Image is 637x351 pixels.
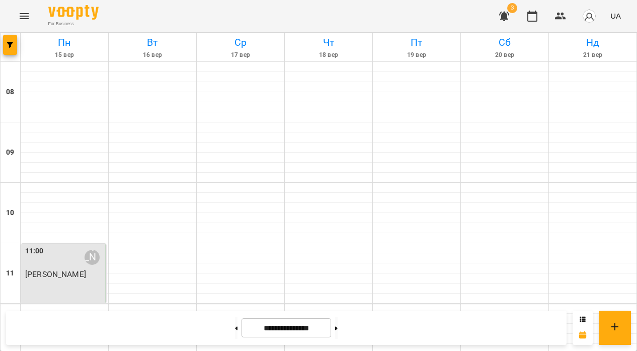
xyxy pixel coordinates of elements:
[550,50,635,60] h6: 21 вер
[198,35,283,50] h6: Ср
[6,87,14,98] h6: 08
[12,4,36,28] button: Menu
[48,5,99,20] img: Voopty Logo
[48,21,99,27] span: For Business
[462,35,547,50] h6: Сб
[374,50,459,60] h6: 19 вер
[110,35,195,50] h6: Вт
[610,11,621,21] span: UA
[374,35,459,50] h6: Пт
[582,9,596,23] img: avatar_s.png
[507,3,517,13] span: 3
[462,50,547,60] h6: 20 вер
[198,50,283,60] h6: 17 вер
[286,50,371,60] h6: 18 вер
[286,35,371,50] h6: Чт
[22,50,107,60] h6: 15 вер
[25,246,44,257] label: 11:00
[6,147,14,158] h6: 09
[6,268,14,279] h6: 11
[110,50,195,60] h6: 16 вер
[606,7,625,25] button: UA
[6,207,14,219] h6: 10
[25,269,86,279] span: [PERSON_NAME]
[22,35,107,50] h6: Пн
[85,250,100,265] div: Гасанова Мар’ям Ровшанівна
[550,35,635,50] h6: Нд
